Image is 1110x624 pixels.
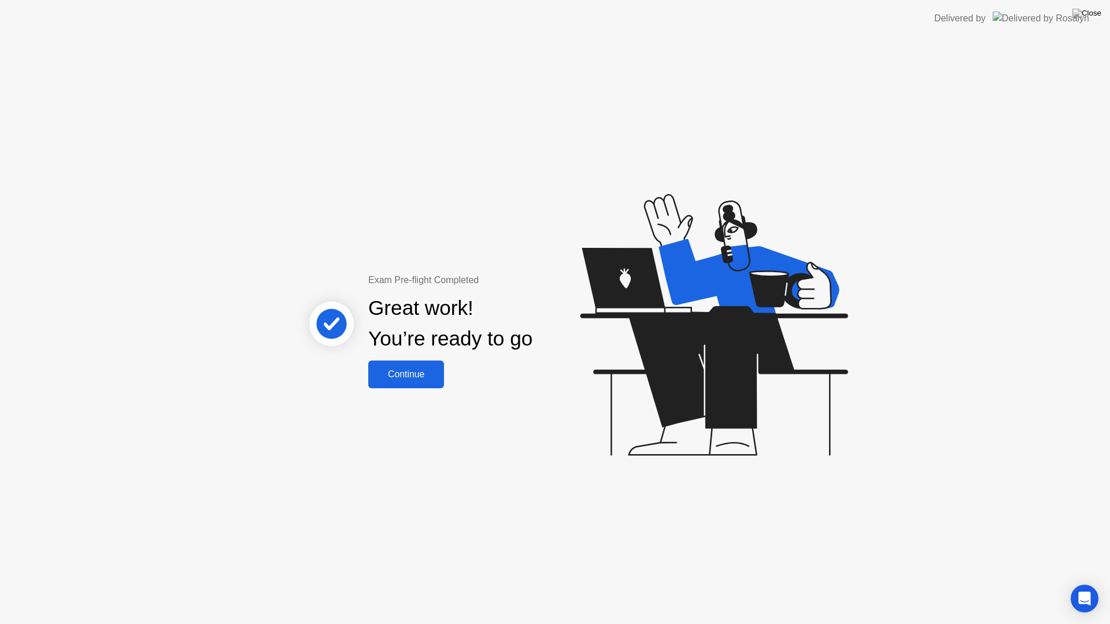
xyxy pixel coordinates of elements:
div: Continue [372,369,441,380]
button: Continue [368,361,444,388]
img: Close [1072,9,1101,18]
div: Open Intercom Messenger [1071,585,1098,612]
div: Great work! You’re ready to go [368,293,532,354]
div: Delivered by [934,12,986,25]
div: Exam Pre-flight Completed [368,273,607,287]
img: Delivered by Rosalyn [993,12,1089,25]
